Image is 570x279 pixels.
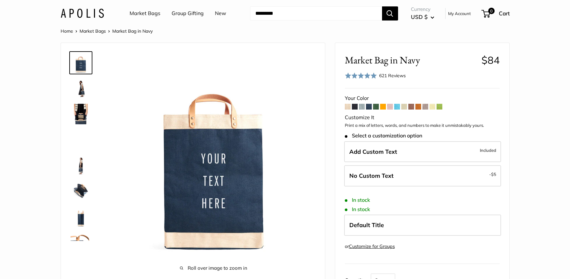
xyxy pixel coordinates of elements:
a: Market Bag in Navy [69,51,92,74]
span: Add Custom Text [349,148,397,155]
span: Default Title [349,221,384,229]
span: No Custom Text [349,172,394,179]
span: Included [480,146,496,154]
a: Market Bags [80,28,106,34]
span: Roll over image to zoom in [112,264,315,273]
span: Market Bag in Navy [345,54,477,66]
span: $5 [491,172,496,177]
img: Market Bag in Navy [71,206,91,227]
button: Search [382,6,398,21]
p: Print a mix of letters, words, and numbers to make it unmistakably yours. [345,122,500,129]
a: 0 Cart [482,8,510,19]
a: Market Bag in Navy [69,103,92,126]
span: USD $ [411,13,428,20]
span: 621 Reviews [379,73,406,78]
input: Search... [250,6,382,21]
img: Apolis [61,9,104,18]
label: Leave Blank [344,165,501,186]
a: Market Bag in Navy [69,179,92,202]
span: $84 [481,54,500,66]
a: Customize for Groups [349,243,395,249]
img: Market Bag in Navy [71,53,91,73]
a: Market Bag in Navy [69,205,92,228]
a: Market Bags [130,9,160,18]
div: or [345,242,395,251]
span: Market Bag in Navy [112,28,153,34]
img: Market Bag in Navy [112,53,315,255]
div: Your Color [345,94,500,103]
img: Market Bag in Navy [71,104,91,124]
a: Market Bag in Navy [69,128,92,151]
label: Add Custom Text [344,141,501,162]
span: Currency [411,5,434,14]
a: My Account [448,10,471,17]
button: USD $ [411,12,434,22]
span: In stock [345,206,370,212]
a: New [215,9,226,18]
span: - [489,170,496,178]
img: Market Bag in Navy [71,155,91,176]
span: In stock [345,197,370,203]
a: Market Bag in Navy [69,231,92,254]
div: Customize It [345,113,500,122]
img: Market Bag in Navy [71,78,91,99]
span: Cart [499,10,510,17]
nav: Breadcrumb [61,27,153,35]
a: Home [61,28,73,34]
a: Market Bag in Navy [69,154,92,177]
img: Market Bag in Navy [71,232,91,252]
span: Select a customization option [345,133,422,139]
img: Market Bag in Navy [71,181,91,201]
span: 0 [488,8,494,14]
a: Market Bag in Navy [69,77,92,100]
a: Group Gifting [172,9,204,18]
label: Default Title [344,215,501,236]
